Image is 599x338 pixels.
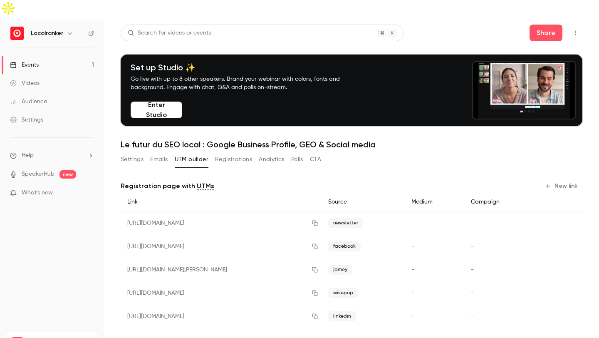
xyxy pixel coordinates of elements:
[322,193,405,211] div: Source
[22,151,34,160] span: Help
[530,25,562,41] button: Share
[411,244,414,249] span: -
[22,189,53,197] span: What's new
[291,153,303,166] button: Polls
[411,313,414,319] span: -
[121,258,322,281] div: [URL][DOMAIN_NAME][PERSON_NAME]
[10,116,43,124] div: Settings
[150,153,168,166] button: Emails
[121,211,322,235] div: [URL][DOMAIN_NAME]
[10,27,24,40] img: Localranker
[405,193,464,211] div: Medium
[197,181,214,191] a: UTMs
[215,153,252,166] button: Registrations
[464,193,537,211] div: Campaign
[175,153,208,166] button: UTM builder
[59,170,76,179] span: new
[310,153,321,166] button: CTA
[471,313,474,319] span: -
[471,290,474,296] span: -
[10,61,39,69] div: Events
[328,265,352,275] span: jamey
[411,290,414,296] span: -
[128,29,211,37] div: Search for videos or events
[10,79,40,87] div: Videos
[131,102,182,118] button: Enter Studio
[10,97,47,106] div: Audience
[541,179,582,193] button: New link
[328,311,356,321] span: linkedin
[121,193,322,211] div: Link
[259,153,285,166] button: Analytics
[471,220,474,226] span: -
[121,305,322,328] div: [URL][DOMAIN_NAME]
[328,288,358,298] span: wisepop
[10,151,94,160] li: help-dropdown-opener
[22,170,54,179] a: SpeakerHub
[121,235,322,258] div: [URL][DOMAIN_NAME]
[328,241,361,251] span: facebook
[131,62,359,72] h4: Set up Studio ✨
[131,75,359,92] p: Go live with up to 8 other speakers. Brand your webinar with colors, fonts and background. Engage...
[121,281,322,305] div: [URL][DOMAIN_NAME]
[471,244,474,249] span: -
[31,29,63,37] h6: Localranker
[471,267,474,273] span: -
[411,220,414,226] span: -
[121,139,582,149] h1: Le futur du SEO local : Google Business Profile, GEO & Social media
[411,267,414,273] span: -
[121,181,214,191] p: Registration page with
[121,153,144,166] button: Settings
[328,218,363,228] span: newsletter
